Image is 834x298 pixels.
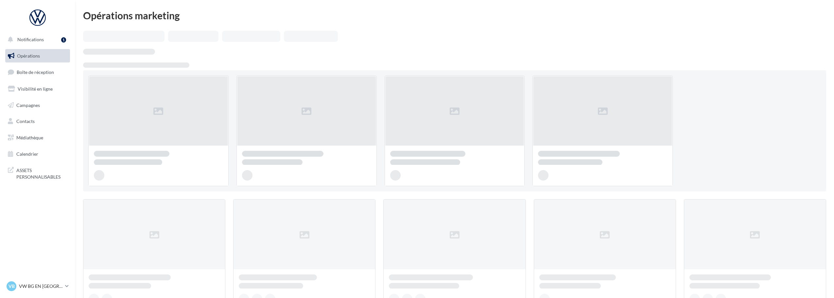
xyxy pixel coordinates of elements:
[4,65,71,79] a: Boîte de réception
[4,49,71,63] a: Opérations
[18,86,53,92] span: Visibilité en ligne
[4,131,71,145] a: Médiathèque
[83,10,826,20] div: Opérations marketing
[4,98,71,112] a: Campagnes
[5,280,70,292] a: VB VW BG EN [GEOGRAPHIC_DATA]
[61,37,66,43] div: 1
[17,53,40,59] span: Opérations
[4,163,71,183] a: ASSETS PERSONNALISABLES
[4,114,71,128] a: Contacts
[9,283,15,289] span: VB
[19,283,62,289] p: VW BG EN [GEOGRAPHIC_DATA]
[16,102,40,108] span: Campagnes
[16,118,35,124] span: Contacts
[4,82,71,96] a: Visibilité en ligne
[4,147,71,161] a: Calendrier
[16,135,43,140] span: Médiathèque
[17,69,54,75] span: Boîte de réception
[17,37,44,42] span: Notifications
[4,33,69,46] button: Notifications 1
[16,166,67,180] span: ASSETS PERSONNALISABLES
[16,151,38,157] span: Calendrier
